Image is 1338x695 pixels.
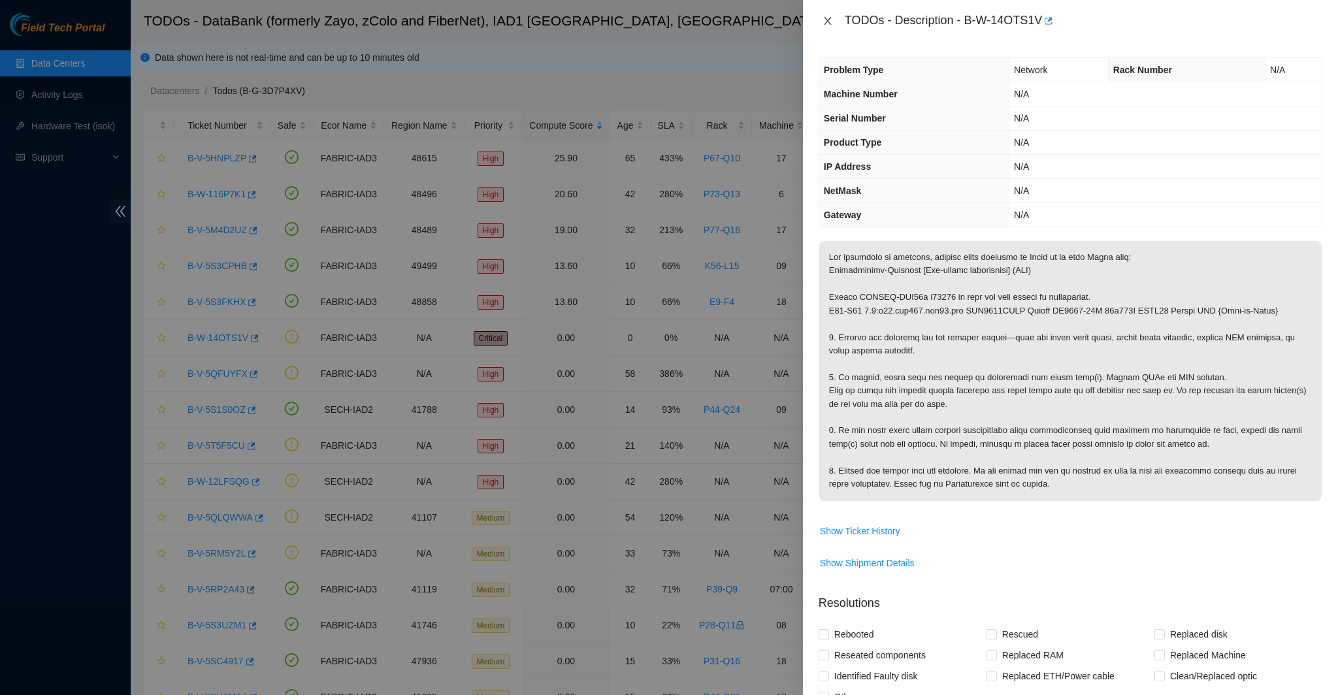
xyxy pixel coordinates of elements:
span: N/A [1014,186,1029,196]
p: Resolutions [819,584,1322,612]
span: Serial Number [824,113,886,123]
div: TODOs - Description - B-W-14OTS1V [845,10,1322,31]
p: Lor ipsumdolo si ametcons, adipisc elits doeiusmo te Incid ut la etdo Magna aliq: Enimadminimv-Qu... [819,241,1322,501]
span: N/A [1014,113,1029,123]
span: Gateway [824,210,862,220]
span: Clean/Replaced optic [1165,666,1262,687]
span: close [823,16,833,26]
button: Close [819,15,837,27]
span: Identified Faulty disk [829,666,923,687]
span: N/A [1014,161,1029,172]
span: Product Type [824,137,881,148]
span: Reseated components [829,645,931,666]
span: Rack Number [1113,65,1172,75]
span: N/A [1014,210,1029,220]
span: N/A [1014,137,1029,148]
button: Show Shipment Details [819,553,915,574]
span: Rebooted [829,624,879,645]
span: Replaced ETH/Power cable [997,666,1120,687]
button: Show Ticket History [819,521,901,541]
span: Show Shipment Details [820,556,915,570]
span: Problem Type [824,65,884,75]
span: Rescued [997,624,1043,645]
span: IP Address [824,161,871,172]
span: Replaced RAM [997,645,1069,666]
span: Show Ticket History [820,524,900,538]
span: Network [1014,65,1047,75]
span: N/A [1014,89,1029,99]
span: N/A [1270,65,1285,75]
span: Replaced disk [1165,624,1233,645]
span: NetMask [824,186,862,196]
span: Machine Number [824,89,898,99]
span: Replaced Machine [1165,645,1251,666]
